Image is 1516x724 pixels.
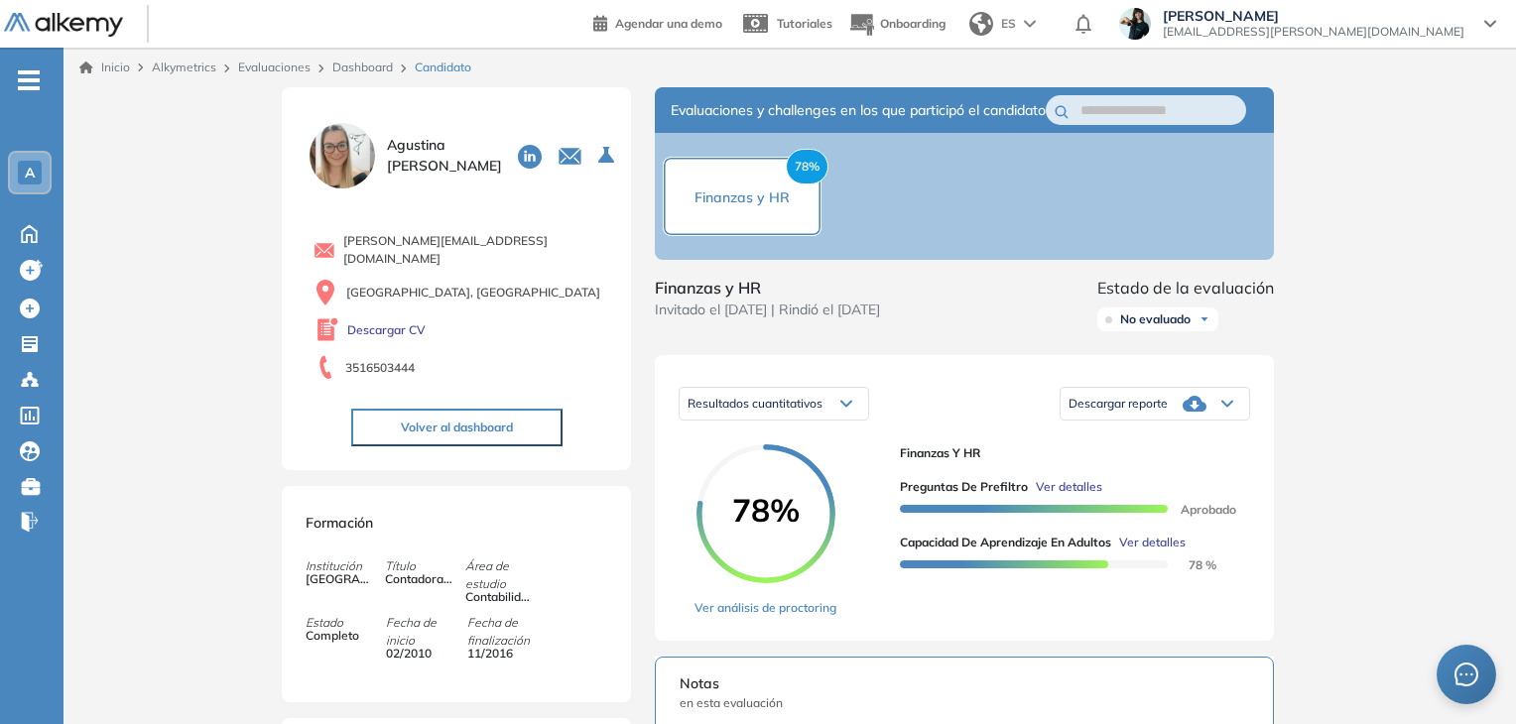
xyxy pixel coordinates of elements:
span: 3516503444 [345,359,415,377]
a: Evaluaciones [238,60,311,74]
span: Institución [306,557,385,575]
span: message [1453,662,1479,687]
span: 78 % [1165,557,1216,572]
img: Ícono de flecha [1199,313,1210,325]
button: Seleccione la evaluación activa [590,138,626,174]
button: Ver detalles [1111,534,1186,551]
button: Ver detalles [1028,478,1102,496]
span: Estado de la evaluación [1097,276,1274,300]
span: 02/2010 [386,645,453,663]
span: [EMAIL_ADDRESS][PERSON_NAME][DOMAIN_NAME] [1163,24,1464,40]
img: Logo [4,13,123,38]
span: [PERSON_NAME][EMAIL_ADDRESS][DOMAIN_NAME] [343,232,607,268]
span: Onboarding [880,16,946,31]
a: Descargar CV [347,321,426,339]
span: Contabilidad [465,588,533,606]
span: [PERSON_NAME] [1163,8,1464,24]
a: Dashboard [332,60,393,74]
span: Invitado el [DATE] | Rindió el [DATE] [655,300,880,320]
span: [GEOGRAPHIC_DATA], [GEOGRAPHIC_DATA] [346,284,600,302]
span: en esta evaluación [680,694,1249,712]
span: Preguntas de Prefiltro [900,478,1028,496]
span: Tutoriales [777,16,832,31]
span: Agendar una demo [615,16,722,31]
img: world [969,12,993,36]
span: Capacidad de Aprendizaje en Adultos [900,534,1111,551]
span: ES [1001,15,1016,33]
span: Fecha de finalización [467,614,547,650]
span: Estado [306,614,385,632]
span: Alkymetrics [152,60,216,74]
button: Onboarding [848,3,946,46]
span: Fecha de inicio [386,614,465,650]
span: No evaluado [1120,311,1191,327]
span: Descargar reporte [1069,396,1168,412]
span: Candidato [415,59,471,76]
span: [GEOGRAPHIC_DATA] [306,570,373,588]
span: Contadora Publica [385,570,452,588]
span: 11/2016 [467,645,535,663]
i: - [18,78,40,82]
a: Ver análisis de proctoring [695,599,836,617]
span: Ver detalles [1119,534,1186,551]
span: Notas [680,673,1249,694]
span: Finanzas y HR [695,188,790,206]
a: Inicio [79,59,130,76]
span: Completo [306,627,373,645]
button: Volver al dashboard [351,409,563,446]
span: Agustina [PERSON_NAME] [387,135,502,177]
span: Resultados cuantitativos [688,396,822,411]
span: Finanzas y HR [655,276,880,300]
span: Ver detalles [1036,478,1102,496]
span: Finanzas y HR [900,444,1234,462]
span: 78% [786,149,828,184]
span: Aprobado [1165,502,1236,517]
span: A [25,165,35,181]
a: Agendar una demo [593,10,722,34]
span: Título [385,557,464,575]
span: Evaluaciones y challenges en los que participó el candidato [671,100,1046,121]
span: Área de estudio [465,557,545,593]
span: Formación [306,514,373,532]
span: 78% [696,494,835,526]
img: PROFILE_MENU_LOGO_USER [306,119,379,192]
img: arrow [1024,20,1036,28]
